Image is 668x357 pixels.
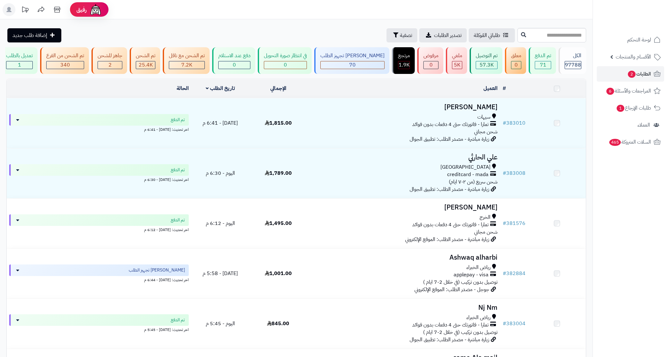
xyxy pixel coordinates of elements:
[638,120,650,129] span: العملاء
[452,52,462,59] div: ملغي
[616,52,651,61] span: الأقسام والمنتجات
[466,314,490,321] span: رياض الخبراء
[9,126,189,132] div: اخر تحديث: [DATE] - 6:41 م
[129,267,185,273] span: [PERSON_NAME] تجهيز الطلب
[503,85,506,92] a: #
[18,61,21,69] span: 1
[469,28,515,42] a: طلباتي المُوكلة
[9,276,189,283] div: اخر تحديث: [DATE] - 6:44 م
[410,135,489,143] span: زيارة مباشرة - مصدر الطلب: تطبيق الجوال
[503,119,525,127] a: #383010
[206,219,235,227] span: اليوم - 6:12 م
[218,52,250,59] div: دفع عند الاستلام
[265,119,292,127] span: 1,815.00
[400,31,412,39] span: تصفية
[480,61,494,69] span: 57.3K
[410,185,489,193] span: زيارة مباشرة - مصدر الطلب: تطبيق الجوال
[483,85,498,92] a: العميل
[628,70,636,78] span: 2
[429,61,433,69] span: 0
[398,61,410,69] div: 1863
[171,117,185,123] span: تم الدفع
[416,47,445,74] a: مرفوض 0
[609,138,651,147] span: السلات المتروكة
[476,52,498,59] div: تم التوصيل
[414,286,489,293] span: جوجل - مصدر الطلب: الموقع الإلكتروني
[310,103,498,111] h3: [PERSON_NAME]
[169,61,204,69] div: 7222
[47,61,84,69] div: 340
[320,52,385,59] div: [PERSON_NAME] تجهيز الطلب
[503,270,525,277] a: #382884
[17,3,33,18] a: تحديثات المنصة
[454,61,460,69] span: 5K
[9,176,189,183] div: اخر تحديث: [DATE] - 6:30 م
[256,47,313,74] a: في انتظار صورة التحويل 0
[503,169,525,177] a: #383008
[454,271,489,279] span: applepay - visa
[206,320,235,327] span: اليوم - 5:45 م
[321,61,384,69] div: 70
[503,219,506,227] span: #
[181,61,192,69] span: 7.2K
[565,52,581,59] div: الكل
[597,134,664,150] a: السلات المتروكة465
[609,138,621,146] span: 465
[171,317,185,323] span: تم الدفع
[515,61,518,69] span: 0
[627,35,651,44] span: لوحة التحكم
[98,52,122,59] div: جاهز للشحن
[405,236,489,243] span: زيارة مباشرة - مصدر الطلب: الموقع الإلكتروني
[540,61,546,69] span: 71
[89,3,102,16] img: ai-face.png
[310,204,498,211] h3: [PERSON_NAME]
[13,31,47,39] span: إضافة طلب جديد
[503,219,525,227] a: #381576
[270,85,286,92] a: الإجمالي
[171,167,185,173] span: تم الدفع
[624,5,662,19] img: logo-2.png
[310,254,498,261] h3: Ashwaq alharbi
[203,270,238,277] span: [DATE] - 5:58 م
[108,61,112,69] span: 2
[597,32,664,48] a: لوحة التحكم
[449,178,498,186] span: شحن سريع (من ٢-٧ ايام)
[476,61,497,69] div: 57283
[46,52,84,59] div: تم الشحن من الفرع
[267,320,289,327] span: 845.00
[128,47,161,74] a: تم الشحن 25.4K
[452,61,462,69] div: 5021
[423,328,498,336] span: توصيل بدون تركيب (في خلال 2-7 ايام )
[265,219,292,227] span: 1,495.00
[597,100,664,116] a: طلبات الإرجاع1
[606,86,651,95] span: المراجعات والأسئلة
[203,119,238,127] span: [DATE] - 6:41 م
[480,214,490,221] span: الخرج
[511,61,521,69] div: 0
[264,61,307,69] div: 0
[60,61,70,69] span: 340
[597,66,664,82] a: الطلبات2
[557,47,587,74] a: الكل97788
[423,278,498,286] span: توصيل بدون تركيب (في خلال 2-7 ايام )
[627,69,651,78] span: الطلبات
[9,326,189,333] div: اخر تحديث: [DATE] - 5:45 م
[264,52,307,59] div: في انتظار صورة التحويل
[616,103,651,112] span: طلبات الإرجاع
[171,217,185,223] span: تم الدفع
[386,28,417,42] button: تصفية
[474,31,500,39] span: طلباتي المُوكلة
[527,47,557,74] a: تم الدفع 71
[169,52,205,59] div: تم الشحن مع ناقل
[139,61,153,69] span: 25.4K
[136,61,155,69] div: 25401
[136,52,155,59] div: تم الشحن
[398,52,410,59] div: مرتجع
[7,28,61,42] a: إضافة طلب جديد
[410,336,489,344] span: زيارة مباشرة - مصدر الطلب: تطبيق الجوال
[211,47,256,74] a: دفع عند الاستلام 0
[597,83,664,99] a: المراجعات والأسئلة6
[76,6,87,13] span: رفيق
[503,119,506,127] span: #
[284,61,287,69] span: 0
